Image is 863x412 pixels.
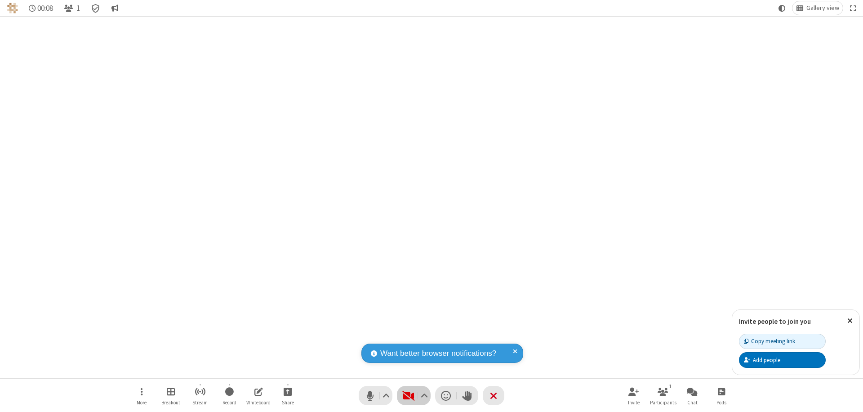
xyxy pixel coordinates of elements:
[192,400,208,405] span: Stream
[397,386,431,405] button: Start video (⌘+Shift+V)
[157,383,184,408] button: Manage Breakout Rooms
[87,1,104,15] div: Meeting details Encryption enabled
[359,386,392,405] button: Mute (⌘+Shift+A)
[775,1,789,15] button: Using system theme
[25,1,57,15] div: Timer
[483,386,504,405] button: End or leave meeting
[60,1,84,15] button: Open participant list
[7,3,18,13] img: QA Selenium DO NOT DELETE OR CHANGE
[708,383,735,408] button: Open poll
[37,4,53,13] span: 00:08
[282,400,294,405] span: Share
[649,383,676,408] button: Open participant list
[246,400,271,405] span: Whiteboard
[679,383,706,408] button: Open chat
[667,382,674,390] div: 1
[628,400,640,405] span: Invite
[620,383,647,408] button: Invite participants (⌘+Shift+I)
[457,386,478,405] button: Raise hand
[806,4,839,12] span: Gallery view
[841,310,859,332] button: Close popover
[380,386,392,405] button: Audio settings
[380,348,496,359] span: Want better browser notifications?
[107,1,122,15] button: Conversation
[216,383,243,408] button: Start recording
[846,1,860,15] button: Fullscreen
[161,400,180,405] span: Breakout
[137,400,147,405] span: More
[739,317,811,326] label: Invite people to join you
[222,400,236,405] span: Record
[744,337,795,345] div: Copy meeting link
[128,383,155,408] button: Open menu
[187,383,214,408] button: Start streaming
[245,383,272,408] button: Open shared whiteboard
[418,386,431,405] button: Video setting
[739,334,826,349] button: Copy meeting link
[650,400,676,405] span: Participants
[739,352,826,367] button: Add people
[792,1,843,15] button: Change layout
[76,4,80,13] span: 1
[716,400,726,405] span: Polls
[435,386,457,405] button: Send a reaction
[274,383,301,408] button: Start sharing
[687,400,698,405] span: Chat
